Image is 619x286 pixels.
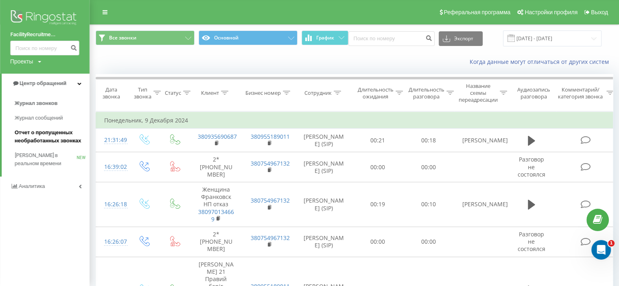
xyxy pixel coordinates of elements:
[251,159,290,167] a: 380754967132
[454,182,507,227] td: [PERSON_NAME]
[525,9,577,15] span: Настройки профиля
[20,80,66,86] span: Центр обращений
[295,129,352,152] td: [PERSON_NAME] (SIP)
[198,133,237,140] a: 380935690687
[190,152,243,182] td: 2*[PHONE_NUMBER]
[15,99,57,107] span: Журнал звонков
[15,125,90,148] a: Отчет о пропущенных необработанных звонках
[454,129,507,152] td: [PERSON_NAME]
[302,31,348,45] button: График
[198,208,234,223] a: 380970134669
[295,152,352,182] td: [PERSON_NAME] (SIP)
[15,111,90,125] a: Журнал сообщений
[470,58,613,65] a: Когда данные могут отличаться от других систем
[403,227,454,257] td: 00:00
[444,9,510,15] span: Реферальная программа
[251,234,290,242] a: 380754967132
[518,155,545,178] span: Разговор не состоялся
[251,196,290,204] a: 380754967132
[2,74,90,93] a: Центр обращений
[245,90,281,96] div: Бизнес номер
[104,196,120,212] div: 16:26:18
[251,133,290,140] a: 380955189011
[201,90,219,96] div: Клиент
[608,240,615,247] span: 1
[352,227,403,257] td: 00:00
[104,234,120,250] div: 16:26:07
[109,35,136,41] span: Все звонки
[19,183,45,189] span: Аналитика
[439,31,483,46] button: Экспорт
[403,152,454,182] td: 00:00
[10,31,79,39] a: FacilityRecruitme...
[352,182,403,227] td: 00:19
[15,96,90,111] a: Журнал звонков
[104,132,120,148] div: 21:31:49
[96,112,617,129] td: Понедельник, 9 Декабря 2024
[557,86,604,100] div: Комментарий/категория звонка
[96,31,195,45] button: Все звонки
[295,182,352,227] td: [PERSON_NAME] (SIP)
[199,31,297,45] button: Основной
[190,182,243,227] td: Женщина Франковск НП отказ
[403,182,454,227] td: 00:10
[591,240,611,260] iframe: Intercom live chat
[190,227,243,257] td: 2*[PHONE_NUMBER]
[591,9,608,15] span: Выход
[10,41,79,55] input: Поиск по номеру
[304,90,332,96] div: Сотрудник
[10,8,79,28] img: Ringostat logo
[15,129,85,145] span: Отчет о пропущенных необработанных звонках
[10,57,33,65] div: Проекты
[15,151,77,168] span: [PERSON_NAME] в реальном времени
[15,114,63,122] span: Журнал сообщений
[295,227,352,257] td: [PERSON_NAME] (SIP)
[409,86,444,100] div: Длительность разговора
[518,230,545,253] span: Разговор не состоялся
[316,35,334,41] span: График
[15,148,90,171] a: [PERSON_NAME] в реальном времениNEW
[134,86,151,100] div: Тип звонка
[104,159,120,175] div: 16:39:02
[352,129,403,152] td: 00:21
[459,83,498,103] div: Название схемы переадресации
[348,31,435,46] input: Поиск по номеру
[165,90,181,96] div: Статус
[352,152,403,182] td: 00:00
[403,129,454,152] td: 00:18
[514,86,553,100] div: Аудиозапись разговора
[96,86,126,100] div: Дата звонка
[358,86,394,100] div: Длительность ожидания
